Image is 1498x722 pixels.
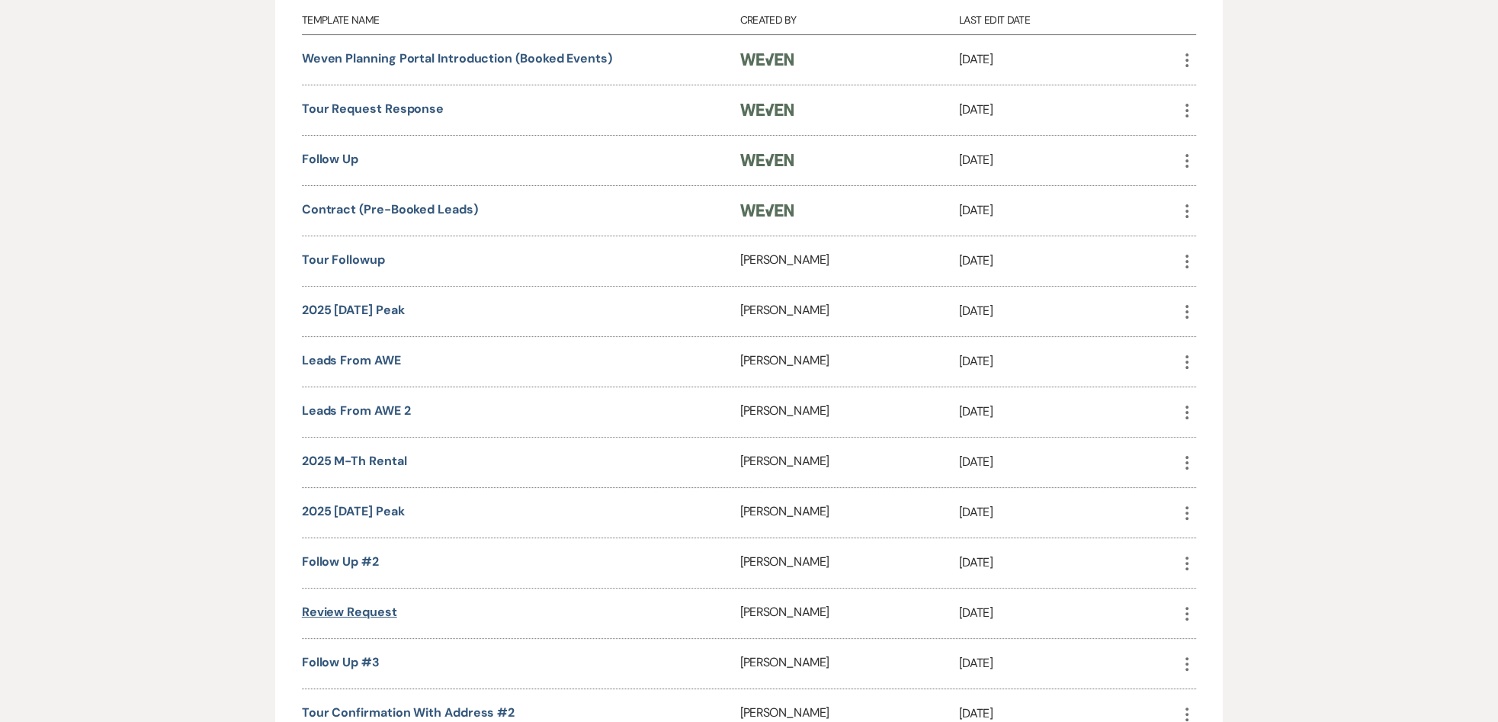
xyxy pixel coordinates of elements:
[302,151,358,167] a: Follow Up
[959,100,1178,120] p: [DATE]
[740,53,794,66] img: Weven Logo
[740,538,959,588] div: [PERSON_NAME]
[740,287,959,336] div: [PERSON_NAME]
[740,104,794,116] img: Weven Logo
[959,502,1178,522] p: [DATE]
[959,50,1178,69] p: [DATE]
[740,639,959,688] div: [PERSON_NAME]
[740,154,794,166] img: Weven Logo
[740,589,959,638] div: [PERSON_NAME]
[959,351,1178,371] p: [DATE]
[740,387,959,437] div: [PERSON_NAME]
[302,403,411,419] a: Leads from AWE 2
[740,204,794,217] img: Weven Logo
[959,150,1178,170] p: [DATE]
[959,402,1178,422] p: [DATE]
[959,301,1178,321] p: [DATE]
[302,654,380,670] a: Follow Up #3
[302,302,405,318] a: 2025 [DATE] Peak
[302,50,612,66] a: Weven Planning Portal Introduction (Booked Events)
[959,201,1178,220] p: [DATE]
[302,101,444,117] a: Tour Request Response
[302,252,385,268] a: Tour Followup
[302,554,379,570] a: Follow up #2
[302,503,405,519] a: 2025 [DATE] Peak
[302,352,401,368] a: Leads from AWE
[959,452,1178,472] p: [DATE]
[302,604,397,620] a: Review Request
[740,337,959,387] div: [PERSON_NAME]
[959,553,1178,573] p: [DATE]
[959,653,1178,673] p: [DATE]
[740,438,959,487] div: [PERSON_NAME]
[740,488,959,537] div: [PERSON_NAME]
[959,251,1178,271] p: [DATE]
[302,453,407,469] a: 2025 M-Th Rental
[302,704,515,720] a: Tour Confirmation with Address #2
[959,603,1178,623] p: [DATE]
[740,236,959,286] div: [PERSON_NAME]
[302,201,478,217] a: Contract (Pre-Booked Leads)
